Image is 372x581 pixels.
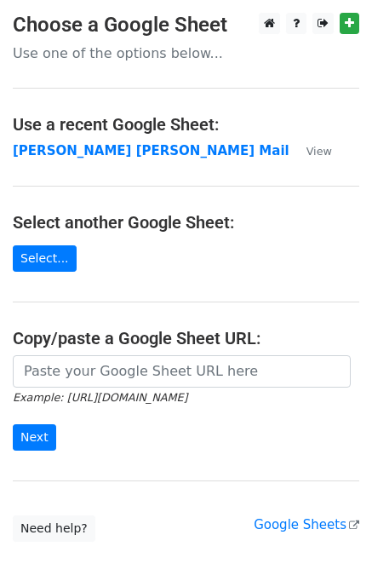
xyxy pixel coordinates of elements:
[13,114,359,135] h4: Use a recent Google Sheet:
[13,212,359,233] h4: Select another Google Sheet:
[13,328,359,348] h4: Copy/paste a Google Sheet URL:
[13,245,77,272] a: Select...
[13,515,95,542] a: Need help?
[289,143,332,158] a: View
[13,44,359,62] p: Use one of the options below...
[13,424,56,451] input: Next
[13,355,351,388] input: Paste your Google Sheet URL here
[13,143,289,158] a: [PERSON_NAME] [PERSON_NAME] Mail
[13,391,187,404] small: Example: [URL][DOMAIN_NAME]
[254,517,359,532] a: Google Sheets
[13,13,359,37] h3: Choose a Google Sheet
[306,145,332,158] small: View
